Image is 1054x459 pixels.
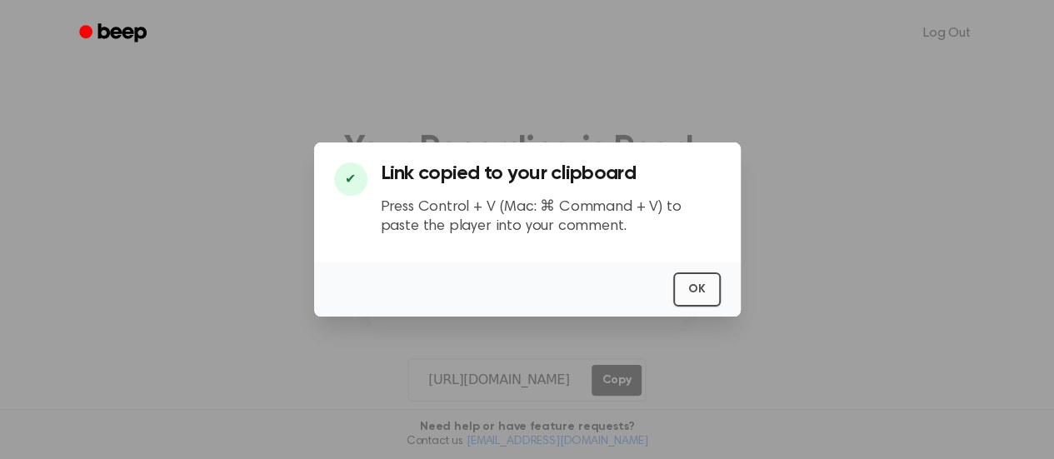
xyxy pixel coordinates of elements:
[334,162,367,196] div: ✔
[381,198,721,236] p: Press Control + V (Mac: ⌘ Command + V) to paste the player into your comment.
[67,17,162,50] a: Beep
[381,162,721,185] h3: Link copied to your clipboard
[907,13,987,53] a: Log Out
[673,272,721,307] button: OK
